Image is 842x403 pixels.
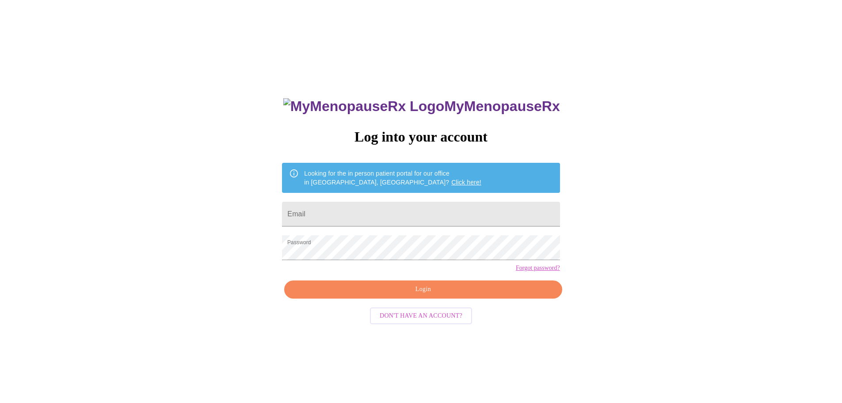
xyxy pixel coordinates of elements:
[284,280,562,299] button: Login
[282,129,560,145] h3: Log into your account
[304,165,481,190] div: Looking for the in person patient portal for our office in [GEOGRAPHIC_DATA], [GEOGRAPHIC_DATA]?
[368,311,474,319] a: Don't have an account?
[283,98,444,115] img: MyMenopauseRx Logo
[283,98,560,115] h3: MyMenopauseRx
[516,265,560,272] a: Forgot password?
[451,179,481,186] a: Click here!
[380,311,462,322] span: Don't have an account?
[294,284,552,295] span: Login
[370,307,472,325] button: Don't have an account?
